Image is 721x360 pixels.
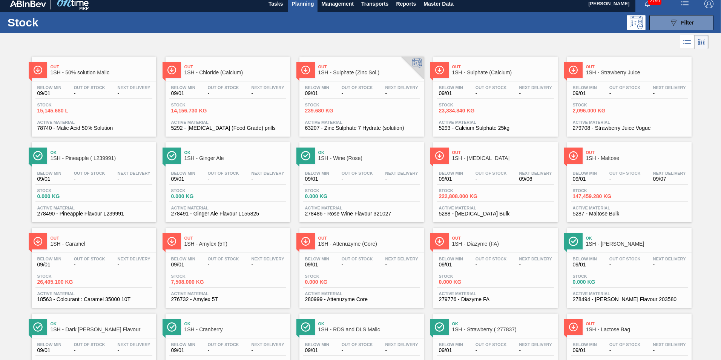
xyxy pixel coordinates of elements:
[318,70,420,75] span: 1SH - Sulphate (Zinc Sol.)
[305,206,418,210] span: Active Material
[439,257,463,261] span: Below Min
[305,257,329,261] span: Below Min
[561,137,695,222] a: ÍconeOut1SH - MaltoseBelow Min09/01Out Of Stock-Next Delivery09/07Stock147,459.280 KGActive Mater...
[301,237,310,246] img: Ícone
[439,194,492,199] span: 222,808.000 KG
[385,85,418,90] span: Next Delivery
[428,137,561,222] a: ÍconeOut1SH - [MEDICAL_DATA]Below Min09/01Out Of Stock-Next Delivery09/06Stock222,808.000 KGActiv...
[586,155,688,161] span: 1SH - Maltose
[476,171,507,175] span: Out Of Stock
[305,171,329,175] span: Below Min
[294,137,428,222] a: ÍconeOk1SH - Wine (Rose)Below Min09/01Out Of Stock-Next Delivery-Stock0.000 KGActive Material2784...
[118,262,150,268] span: -
[51,327,152,332] span: 1SH - Dark Berry Flavour
[653,342,686,347] span: Next Delivery
[609,348,641,353] span: -
[609,176,641,182] span: -
[74,85,105,90] span: Out Of Stock
[439,91,463,96] span: 09/01
[342,262,373,268] span: -
[573,279,626,285] span: 0.000 KG
[171,257,195,261] span: Below Min
[74,171,105,175] span: Out Of Stock
[37,279,90,285] span: 26,405.100 KG
[37,103,90,107] span: Stock
[586,150,688,155] span: Out
[208,176,239,182] span: -
[51,65,152,69] span: Out
[439,176,463,182] span: 09/01
[37,194,90,199] span: 0.000 KG
[573,206,686,210] span: Active Material
[653,171,686,175] span: Next Delivery
[37,171,61,175] span: Below Min
[171,297,284,302] span: 276732 - Amylex 5T
[305,279,358,285] span: 0.000 KG
[519,85,552,90] span: Next Delivery
[569,151,578,160] img: Ícone
[586,327,688,332] span: 1SH - Lactose Bag
[171,125,284,131] span: 5292 - Calcium Chloride (Food Grade) prills
[51,155,152,161] span: 1SH - Pineapple ( L239991)
[26,222,160,308] a: ÍconeOut1SH - CaramelBelow Min09/01Out Of Stock-Next Delivery-Stock26,405.100 KGActive Material18...
[318,65,420,69] span: Out
[118,85,150,90] span: Next Delivery
[452,155,554,161] span: 1SH - Dextrose
[609,91,641,96] span: -
[609,262,641,268] span: -
[167,151,176,160] img: Ícone
[305,91,329,96] span: 09/01
[37,176,61,182] span: 09/01
[476,257,507,261] span: Out Of Stock
[171,85,195,90] span: Below Min
[160,137,294,222] a: ÍconeOk1SH - Ginger AleBelow Min09/01Out Of Stock-Next Delivery-Stock0.000 KGActive Material27849...
[305,297,418,302] span: 280999 - Attenuzyme Core
[33,151,43,160] img: Ícone
[305,188,358,193] span: Stock
[439,206,552,210] span: Active Material
[37,206,150,210] span: Active Material
[452,236,554,240] span: Out
[342,85,373,90] span: Out Of Stock
[74,348,105,353] span: -
[439,348,463,353] span: 09/01
[476,262,507,268] span: -
[171,103,224,107] span: Stock
[37,348,61,353] span: 09/01
[439,171,463,175] span: Below Min
[519,348,552,353] span: -
[51,236,152,240] span: Out
[37,291,150,296] span: Active Material
[439,188,492,193] span: Stock
[439,262,463,268] span: 09/01
[439,211,552,217] span: 5288 - Dextrose Bulk
[318,322,420,326] span: Ok
[573,211,686,217] span: 5287 - Maltose Bulk
[476,348,507,353] span: -
[37,211,150,217] span: 278490 - Pineapple Flavour L239991
[653,262,686,268] span: -
[573,274,626,278] span: Stock
[519,342,552,347] span: Next Delivery
[305,274,358,278] span: Stock
[301,65,310,75] img: Ícone
[74,91,105,96] span: -
[171,279,224,285] span: 7,508.000 KG
[118,342,150,347] span: Next Delivery
[573,348,597,353] span: 09/01
[37,125,150,131] span: 78740 - Malic Acid 50% Solution
[208,262,239,268] span: -
[318,241,420,247] span: 1SH - Attenuzyme (Core)
[118,91,150,96] span: -
[184,150,286,155] span: Ok
[435,237,444,246] img: Ícone
[252,85,284,90] span: Next Delivery
[573,125,686,131] span: 279708 - Strawberry Juice Vogue
[37,262,61,268] span: 09/01
[439,274,492,278] span: Stock
[252,91,284,96] span: -
[452,241,554,247] span: 1SH - Diazyme (FA)
[586,70,688,75] span: 1SH - Strawberry Juice
[305,194,358,199] span: 0.000 KG
[561,222,695,308] a: ÍconeOk1SH - [PERSON_NAME]Below Min09/01Out Of Stock-Next Delivery-Stock0.000 KGActive Material27...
